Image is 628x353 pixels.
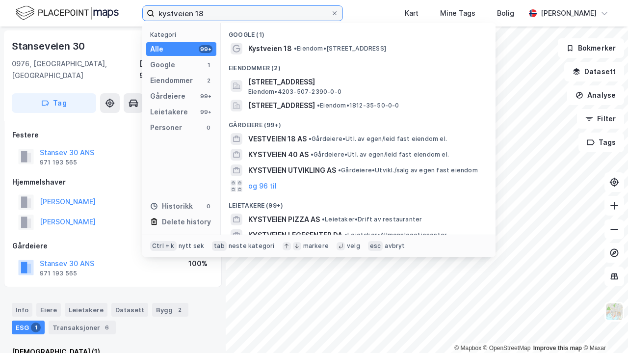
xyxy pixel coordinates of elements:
[454,345,481,352] a: Mapbox
[31,323,41,332] div: 1
[385,242,405,250] div: avbryt
[12,240,213,252] div: Gårdeiere
[294,45,386,53] span: Eiendom • [STREET_ADDRESS]
[12,129,213,141] div: Festere
[221,113,496,131] div: Gårdeiere (99+)
[12,321,45,334] div: ESG
[188,258,208,270] div: 100%
[558,38,624,58] button: Bokmerker
[205,77,212,84] div: 2
[65,303,107,317] div: Leietakere
[541,7,597,19] div: [PERSON_NAME]
[12,93,96,113] button: Tag
[309,135,447,143] span: Gårdeiere • Utl. av egen/leid fast eiendom el.
[248,214,320,225] span: KYSTVEIEN PIZZA AS
[483,345,531,352] a: OpenStreetMap
[150,43,163,55] div: Alle
[150,75,193,86] div: Eiendommer
[152,303,188,317] div: Bygg
[150,241,177,251] div: Ctrl + k
[311,151,449,159] span: Gårdeiere • Utl. av egen/leid fast eiendom el.
[497,7,514,19] div: Bolig
[175,305,184,315] div: 2
[248,100,315,111] span: [STREET_ADDRESS]
[578,133,624,152] button: Tags
[212,241,227,251] div: tab
[179,242,205,250] div: nytt søk
[16,4,119,22] img: logo.f888ab2527a4732fd821a326f86c7f29.svg
[12,38,87,54] div: Stanseveien 30
[248,229,342,241] span: KYSTVEIEN LEGESENTER DA
[579,306,628,353] div: Kontrollprogram for chat
[440,7,475,19] div: Mine Tags
[36,303,61,317] div: Eiere
[221,194,496,212] div: Leietakere (99+)
[205,124,212,132] div: 0
[303,242,329,250] div: markere
[405,7,419,19] div: Kart
[338,166,478,174] span: Gårdeiere • Utvikl./salg av egen fast eiendom
[150,106,188,118] div: Leietakere
[294,45,297,52] span: •
[150,122,182,134] div: Personer
[248,180,277,192] button: og 96 til
[221,23,496,41] div: Google (1)
[322,216,325,223] span: •
[248,133,307,145] span: VESTVEIEN 18 AS
[248,88,341,96] span: Eiendom • 4203-507-2390-0-0
[338,166,341,174] span: •
[199,108,212,116] div: 99+
[155,6,331,21] input: Søk på adresse, matrikkel, gårdeiere, leietakere eller personer
[40,159,77,166] div: 971 193 565
[102,323,112,332] div: 6
[12,58,139,81] div: 0976, [GEOGRAPHIC_DATA], [GEOGRAPHIC_DATA]
[111,303,148,317] div: Datasett
[317,102,399,109] span: Eiendom • 1812-35-50-0-0
[533,345,582,352] a: Improve this map
[221,56,496,74] div: Eiendommer (2)
[150,59,175,71] div: Google
[12,176,213,188] div: Hjemmelshaver
[162,216,211,228] div: Delete history
[347,242,360,250] div: velg
[577,109,624,129] button: Filter
[49,321,116,334] div: Transaksjoner
[368,241,383,251] div: esc
[579,306,628,353] iframe: Chat Widget
[199,92,212,100] div: 99+
[139,58,214,81] div: [GEOGRAPHIC_DATA], 92/92
[567,85,624,105] button: Analyse
[322,216,422,223] span: Leietaker • Drift av restauranter
[199,45,212,53] div: 99+
[248,164,336,176] span: KYSTVEIEN UTVIKLING AS
[205,202,212,210] div: 0
[344,231,447,239] span: Leietaker • Allmennlegetjenester
[248,76,484,88] span: [STREET_ADDRESS]
[309,135,312,142] span: •
[317,102,320,109] span: •
[311,151,314,158] span: •
[248,149,309,161] span: KYSTVEIEN 40 AS
[248,43,292,54] span: Kystveien 18
[205,61,212,69] div: 1
[564,62,624,81] button: Datasett
[344,231,347,239] span: •
[40,270,77,277] div: 971 193 565
[150,90,185,102] div: Gårdeiere
[150,31,216,38] div: Kategori
[605,302,624,321] img: Z
[12,303,32,317] div: Info
[229,242,275,250] div: neste kategori
[150,200,193,212] div: Historikk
